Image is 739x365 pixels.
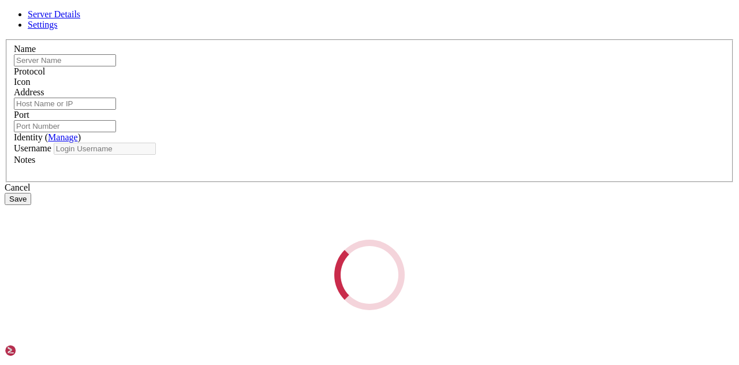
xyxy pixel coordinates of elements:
x-row: Connecting [TECHNICAL_ID]... [5,5,589,14]
div: Loading... [334,240,405,310]
a: Manage [48,132,78,142]
span: ( ) [45,132,81,142]
div: (0, 1) [5,14,9,24]
a: Settings [28,20,58,29]
label: Username [14,143,51,153]
label: Address [14,87,44,97]
button: Save [5,193,31,205]
label: Name [14,44,36,54]
label: Notes [14,155,35,165]
label: Port [14,110,29,120]
div: Cancel [5,182,734,193]
input: Server Name [14,54,116,66]
input: Port Number [14,120,116,132]
input: Host Name or IP [14,98,116,110]
label: Identity [14,132,81,142]
label: Protocol [14,66,45,76]
label: Icon [14,77,30,87]
img: Shellngn [5,345,71,356]
input: Login Username [54,143,156,155]
a: Server Details [28,9,80,19]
